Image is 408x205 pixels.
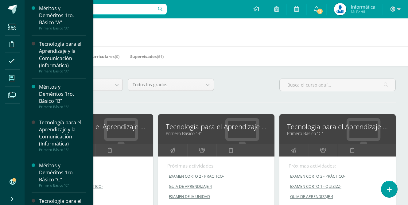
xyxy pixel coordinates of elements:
a: EXAMEN CORTO 2 - PRÁCTICO- [289,174,387,179]
a: Méritos y Deméritos 1ro. Básico "B"Primero Básico "B" [39,83,86,109]
div: Primero Básico "A" [39,26,86,30]
a: Méritos y Deméritos 1ro. Básico "C"Primero Básico "C" [39,162,86,188]
span: Mi Perfil [351,9,375,14]
div: Tecnología para el Aprendizaje y la Comunicación (Informática) [39,41,86,69]
a: EXAMEN CORTO 2 - PRACTICO- [167,174,266,179]
div: Tecnología para el Aprendizaje y la Comunicación (Informática) [39,119,86,147]
a: EXAMEN DE IV UNIDAD [46,174,145,179]
span: Todos los grados [133,79,197,91]
span: 12 [317,8,323,15]
img: da59f6ea21f93948affb263ca1346426.png [334,3,346,15]
div: Primero Básico "A" [39,69,86,73]
a: Tecnología para el Aprendizaje y la Comunicación (Informática) [287,122,388,131]
a: Tecnología para el Aprendizaje y la Comunicación (Informática)Primero Básico "B" [39,119,86,152]
input: Busca el curso aquí... [280,79,395,91]
a: GUIA DE APRENDIZAJE 4 [289,194,387,199]
input: Busca un usuario... [29,4,167,14]
div: Méritos y Deméritos 1ro. Básico "A" [39,5,86,26]
a: Supervisados(61) [130,52,164,61]
span: Informática [351,4,375,10]
a: Tecnología para el Aprendizaje y la Comunicación (Informática)Primero Básico "A" [39,41,86,73]
a: Tecnología para el Aprendizaje y la Comunicación (Informática) [45,122,146,131]
a: EXAMEN CORTO 1 - QUIZIZZ- [289,184,387,189]
a: Todos los grados [128,79,213,91]
div: Primero Básico "C" [39,183,86,188]
a: EXAMEN DE IV UNIDAD [167,194,266,199]
div: Méritos y Deméritos 1ro. Básico "C" [39,162,86,183]
a: Mis Extracurriculares(0) [71,52,119,61]
div: Primero Básico "B" [39,148,86,152]
a: Primero Básico "B" [166,130,267,136]
a: Méritos y Deméritos 1ro. Básico "A"Primero Básico "A" [39,5,86,30]
div: Primero Básico "B" [39,105,86,109]
a: Primero Básico "C" [287,130,388,136]
div: Próximas actividades: [46,163,144,169]
span: (0) [115,54,119,59]
span: (61) [157,54,164,59]
div: Próximas actividades: [289,163,387,169]
a: EXAMEN CORTO 2 - PRACTICO- [46,184,145,189]
a: Tecnología para el Aprendizaje y la Comunicación (Informática) [166,122,267,131]
a: GUIA DE APRENDIZAJE 4 [167,184,266,189]
div: Méritos y Deméritos 1ro. Básico "B" [39,83,86,105]
div: Próximas actividades: [167,163,265,169]
a: Primero Básico "A" [45,130,146,136]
